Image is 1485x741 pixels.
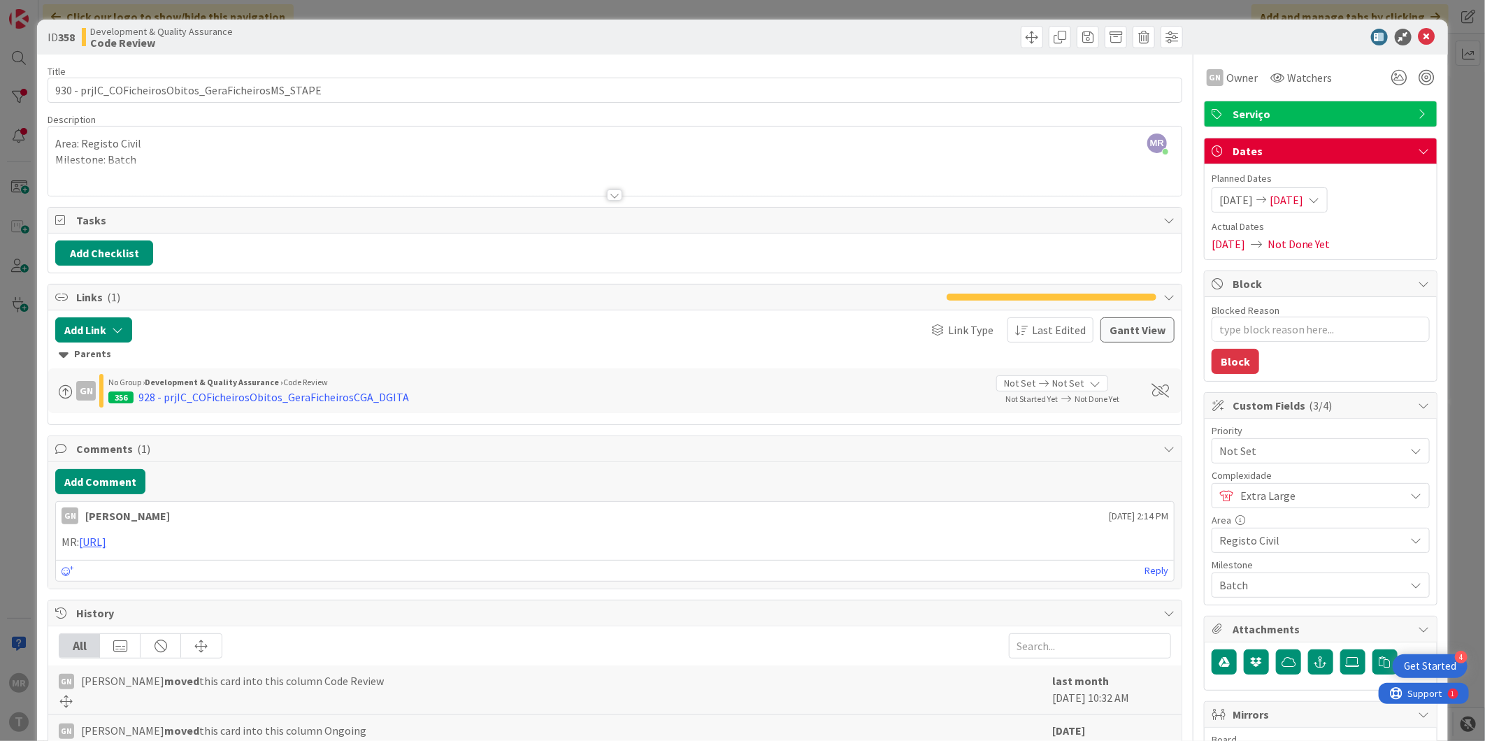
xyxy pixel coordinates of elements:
[164,724,199,738] b: moved
[90,26,233,37] span: Development & Quality Assurance
[90,37,233,48] b: Code Review
[1007,317,1093,343] button: Last Edited
[283,377,328,387] span: Code Review
[76,440,1156,457] span: Comments
[62,508,78,524] div: GN
[1032,322,1086,338] span: Last Edited
[1233,397,1412,414] span: Custom Fields
[1052,376,1084,391] span: Not Set
[1233,275,1412,292] span: Block
[58,30,75,44] b: 358
[59,724,74,739] div: GN
[1233,706,1412,723] span: Mirrors
[1075,394,1119,404] span: Not Done Yet
[1100,317,1175,343] button: Gantt View
[108,391,134,403] div: 356
[55,317,132,343] button: Add Link
[59,674,74,689] div: GN
[1233,143,1412,159] span: Dates
[1310,398,1333,412] span: ( 3/4 )
[164,674,199,688] b: moved
[948,322,993,338] span: Link Type
[85,508,170,524] div: [PERSON_NAME]
[1212,470,1430,480] div: Complexidade
[1219,531,1398,550] span: Registo Civil
[1212,426,1430,436] div: Priority
[1052,674,1109,688] b: last month
[137,442,150,456] span: ( 1 )
[1404,659,1456,673] div: Get Started
[1233,106,1412,122] span: Serviço
[55,469,145,494] button: Add Comment
[76,289,940,305] span: Links
[55,240,153,266] button: Add Checklist
[1147,134,1167,153] span: MR
[1270,192,1303,208] span: [DATE]
[1212,220,1430,234] span: Actual Dates
[55,136,1175,152] p: Area: Registo Civil
[1052,724,1085,738] b: [DATE]
[145,377,283,387] b: Development & Quality Assurance ›
[1268,236,1330,252] span: Not Done Yet
[81,722,366,739] span: [PERSON_NAME] this card into this column Ongoing
[1109,509,1168,524] span: [DATE] 2:14 PM
[107,290,120,304] span: ( 1 )
[1207,69,1224,86] div: GN
[1004,376,1035,391] span: Not Set
[1212,236,1245,252] span: [DATE]
[1005,394,1058,404] span: Not Started Yet
[138,389,409,405] div: 928 - prjIC_COFicheirosObitos_GeraFicheirosCGA_DGITA
[59,347,1171,362] div: Parents
[79,535,106,549] a: [URL]
[1219,192,1253,208] span: [DATE]
[1219,441,1398,461] span: Not Set
[73,6,76,17] div: 1
[1212,171,1430,186] span: Planned Dates
[62,534,1168,550] p: MR:
[55,152,1175,168] p: Milestone: Batch
[1393,654,1468,678] div: Open Get Started checklist, remaining modules: 4
[1455,651,1468,663] div: 4
[1212,560,1430,570] div: Milestone
[48,78,1182,103] input: type card name here...
[48,113,96,126] span: Description
[29,2,64,19] span: Support
[76,605,1156,621] span: History
[1009,633,1171,659] input: Search...
[1145,562,1168,580] a: Reply
[1233,621,1412,638] span: Attachments
[1219,575,1398,595] span: Batch
[1240,486,1398,505] span: Extra Large
[76,381,96,401] div: GN
[48,29,75,45] span: ID
[1212,515,1430,525] div: Area
[48,65,66,78] label: Title
[1212,349,1259,374] button: Block
[59,634,100,658] div: All
[108,377,145,387] span: No Group ›
[1052,672,1171,707] div: [DATE] 10:32 AM
[1287,69,1333,86] span: Watchers
[76,212,1156,229] span: Tasks
[1226,69,1258,86] span: Owner
[81,672,384,689] span: [PERSON_NAME] this card into this column Code Review
[1212,304,1279,317] label: Blocked Reason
